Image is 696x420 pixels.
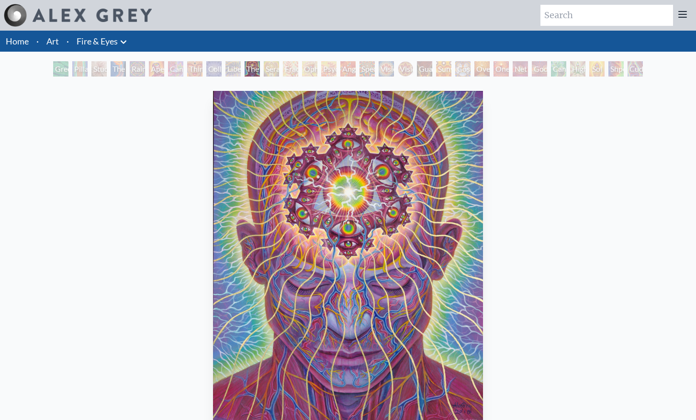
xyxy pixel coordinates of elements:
div: Ophanic Eyelash [302,61,317,77]
div: Fractal Eyes [283,61,298,77]
div: Higher Vision [570,61,585,77]
div: Vision [PERSON_NAME] [398,61,413,77]
a: Fire & Eyes [77,34,118,48]
div: Shpongled [608,61,624,77]
div: Guardian of Infinite Vision [417,61,432,77]
div: Study for the Great Turn [91,61,107,77]
div: Spectral Lotus [359,61,375,77]
div: One [494,61,509,77]
div: Godself [532,61,547,77]
div: Oversoul [474,61,490,77]
div: Rainbow Eye Ripple [130,61,145,77]
div: Cosmic Elf [455,61,471,77]
div: Liberation Through Seeing [225,61,241,77]
div: The Torch [111,61,126,77]
div: Sunyata [436,61,451,77]
div: Cannabis Sutra [168,61,183,77]
div: Seraphic Transport Docking on the Third Eye [264,61,279,77]
div: Pillar of Awareness [72,61,88,77]
div: Aperture [149,61,164,77]
div: Angel Skin [340,61,356,77]
a: Art [46,34,59,48]
div: Psychomicrograph of a Fractal Paisley Cherub Feather Tip [321,61,337,77]
div: Net of Being [513,61,528,77]
div: Sol Invictus [589,61,605,77]
div: Cuddle [628,61,643,77]
div: Cannafist [551,61,566,77]
li: · [63,31,73,52]
div: Green Hand [53,61,68,77]
div: Collective Vision [206,61,222,77]
div: The Seer [245,61,260,77]
li: · [33,31,43,52]
div: Vision Crystal [379,61,394,77]
div: Third Eye Tears of Joy [187,61,202,77]
a: Home [6,36,29,46]
input: Search [540,5,673,26]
